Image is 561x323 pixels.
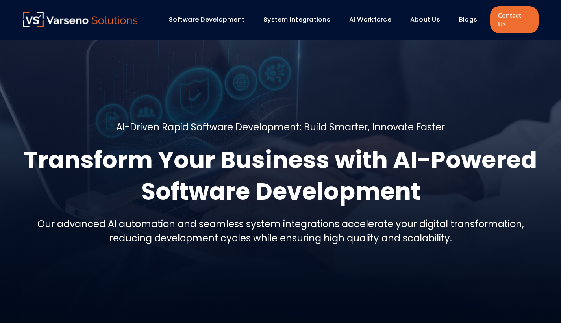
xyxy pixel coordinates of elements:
[455,13,488,26] div: Blogs
[23,12,138,27] img: Varseno Solutions – Product Engineering & IT Services
[23,12,138,28] a: Varseno Solutions – Product Engineering & IT Services
[23,144,539,207] h1: Transform Your Business with AI-Powered Software Development
[410,15,440,24] a: About Us
[459,15,477,24] a: Blogs
[349,15,391,24] a: AI Workforce
[165,13,256,26] div: Software Development
[406,13,451,26] div: About Us
[169,15,244,24] a: Software Development
[259,13,341,26] div: System Integrations
[23,217,539,245] h5: Our advanced AI automation and seamless system integrations accelerate your digital transformatio...
[490,6,538,33] a: Contact Us
[263,15,330,24] a: System Integrations
[116,120,445,134] h5: AI-Driven Rapid Software Development: Build Smarter, Innovate Faster
[345,13,402,26] div: AI Workforce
